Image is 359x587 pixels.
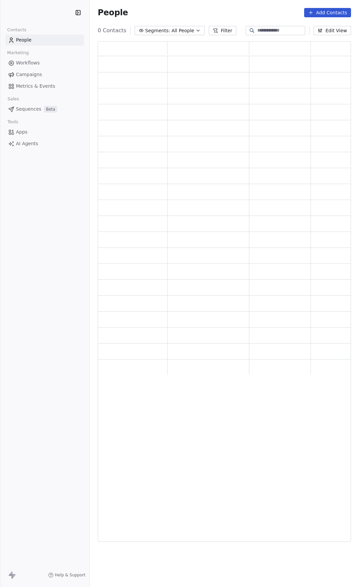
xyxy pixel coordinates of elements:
a: SequencesBeta [5,104,84,115]
span: Sequences [16,106,41,113]
button: Add Contacts [304,8,351,17]
a: Apps [5,127,84,138]
a: Metrics & Events [5,81,84,92]
span: People [16,37,32,44]
a: AI Agents [5,138,84,149]
span: Contacts [4,25,29,35]
span: 0 Contacts [98,27,126,35]
span: Marketing [4,48,32,58]
span: AI Agents [16,140,38,147]
a: Help & Support [48,572,85,578]
span: People [98,8,128,18]
a: Campaigns [5,69,84,80]
span: Segments: [145,27,170,34]
span: Campaigns [16,71,42,78]
a: People [5,35,84,46]
span: Metrics & Events [16,83,55,90]
span: Help & Support [55,572,85,578]
button: Filter [209,26,236,35]
span: Beta [44,106,57,113]
span: Sales [5,94,22,104]
span: Workflows [16,59,40,66]
span: Tools [5,117,21,127]
button: Edit View [313,26,351,35]
span: Apps [16,129,28,136]
a: Workflows [5,57,84,68]
span: All People [172,27,194,34]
